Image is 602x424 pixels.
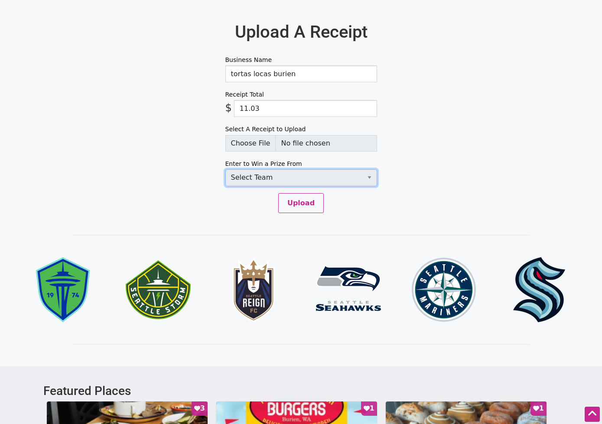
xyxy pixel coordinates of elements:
div: Scroll Back to Top [585,407,600,422]
label: Receipt Total [225,89,377,100]
label: Enter to Win a Prize From [225,159,377,169]
span: $ [225,100,234,117]
h3: Featured Places [43,384,559,398]
label: Select A Receipt to Upload [225,124,377,135]
label: Business Name [225,55,377,65]
button: Upload [278,193,324,213]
